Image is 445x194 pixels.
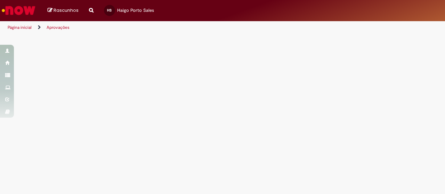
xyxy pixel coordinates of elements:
[117,7,154,13] span: Haigo Porto Sales
[47,25,70,30] a: Aprovações
[1,3,37,17] img: ServiceNow
[54,7,79,14] span: Rascunhos
[8,25,32,30] a: Página inicial
[5,21,291,34] ul: Trilhas de página
[48,7,79,14] a: Rascunhos
[107,8,112,12] span: HS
